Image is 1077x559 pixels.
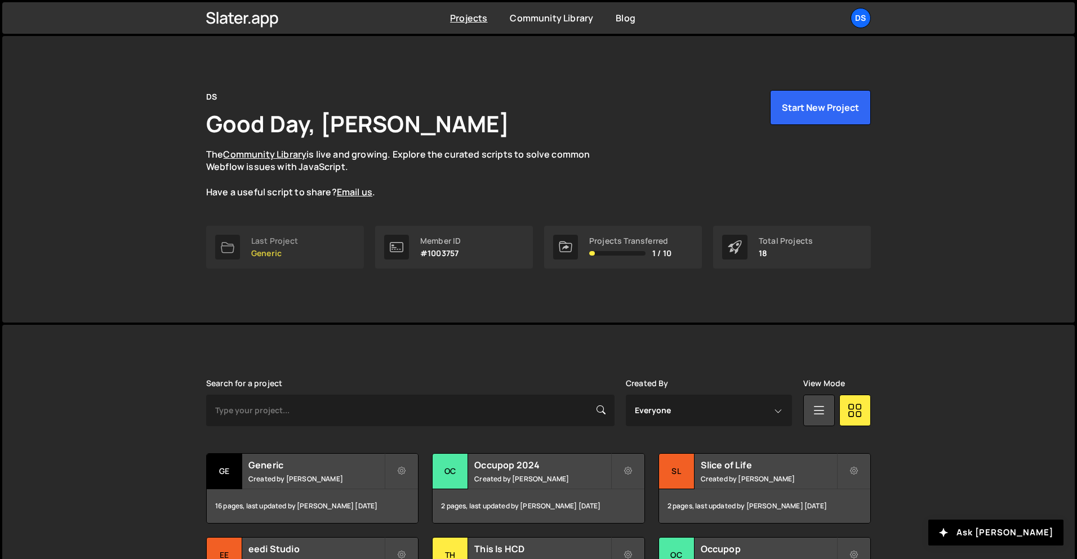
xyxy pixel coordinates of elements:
[337,186,372,198] a: Email us
[433,489,644,523] div: 2 pages, last updated by [PERSON_NAME] [DATE]
[659,454,695,489] div: Sl
[206,453,419,524] a: Ge Generic Created by [PERSON_NAME] 16 pages, last updated by [PERSON_NAME] [DATE]
[206,108,509,139] h1: Good Day, [PERSON_NAME]
[759,249,813,258] p: 18
[420,236,461,245] div: Member ID
[248,474,384,484] small: Created by [PERSON_NAME]
[450,12,487,24] a: Projects
[206,148,612,199] p: The is live and growing. Explore the curated scripts to solve common Webflow issues with JavaScri...
[251,249,298,258] p: Generic
[851,8,871,28] a: DS
[658,453,871,524] a: Sl Slice of Life Created by [PERSON_NAME] 2 pages, last updated by [PERSON_NAME] [DATE]
[474,459,610,471] h2: Occupop 2024
[616,12,635,24] a: Blog
[701,474,836,484] small: Created by [PERSON_NAME]
[248,543,384,555] h2: eedi Studio
[652,249,671,258] span: 1 / 10
[759,236,813,245] div: Total Projects
[206,90,217,104] div: DS
[589,236,671,245] div: Projects Transferred
[433,454,468,489] div: Oc
[510,12,593,24] a: Community Library
[701,459,836,471] h2: Slice of Life
[206,226,364,269] a: Last Project Generic
[251,236,298,245] div: Last Project
[770,90,871,125] button: Start New Project
[474,474,610,484] small: Created by [PERSON_NAME]
[206,379,282,388] label: Search for a project
[206,395,615,426] input: Type your project...
[420,249,461,258] p: #1003757
[626,379,669,388] label: Created By
[207,489,418,523] div: 16 pages, last updated by [PERSON_NAME] [DATE]
[701,543,836,555] h2: Occupop
[659,489,870,523] div: 2 pages, last updated by [PERSON_NAME] [DATE]
[223,148,306,160] a: Community Library
[474,543,610,555] h2: This Is HCD
[928,520,1063,545] button: Ask [PERSON_NAME]
[803,379,845,388] label: View Mode
[207,454,242,489] div: Ge
[248,459,384,471] h2: Generic
[432,453,644,524] a: Oc Occupop 2024 Created by [PERSON_NAME] 2 pages, last updated by [PERSON_NAME] [DATE]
